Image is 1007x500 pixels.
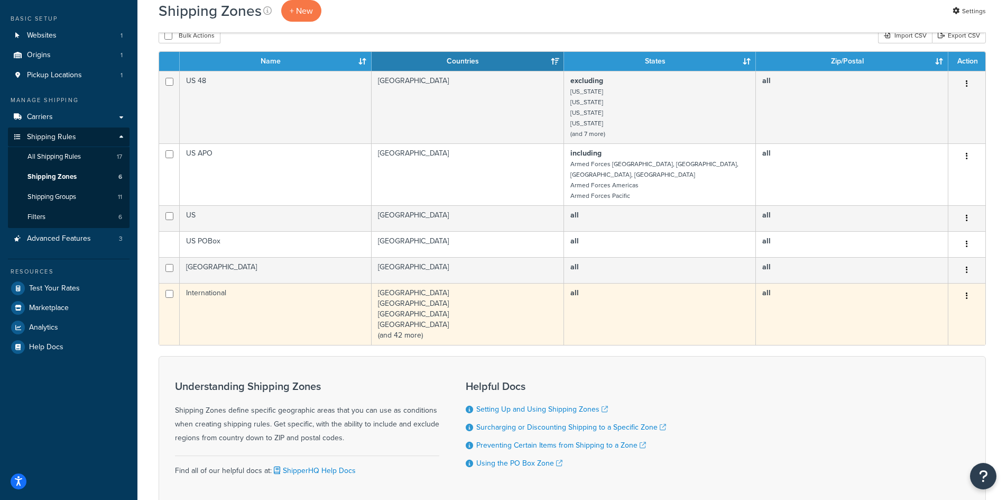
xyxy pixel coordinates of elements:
[762,287,771,298] b: all
[290,5,313,17] span: + New
[8,338,130,357] li: Help Docs
[8,26,130,46] a: Websites 1
[29,343,63,352] span: Help Docs
[118,193,122,202] span: 11
[119,234,123,243] span: 3
[476,404,608,415] a: Setting Up and Using Shipping Zones
[8,147,130,167] li: All Shipping Rules
[8,128,130,228] li: Shipping Rules
[762,210,771,221] b: all
[570,191,630,201] small: Armed Forces Pacific
[27,213,45,222] span: Filters
[372,283,564,345] td: [GEOGRAPHIC_DATA] [GEOGRAPHIC_DATA] [GEOGRAPHIC_DATA] [GEOGRAPHIC_DATA] (and 42 more)
[8,298,130,317] a: Marketplace
[570,87,603,96] small: [US_STATE]
[762,235,771,247] b: all
[121,71,123,80] span: 1
[8,96,130,105] div: Manage Shipping
[948,52,985,71] th: Action
[27,193,76,202] span: Shipping Groups
[27,234,91,243] span: Advanced Features
[372,71,564,143] td: [GEOGRAPHIC_DATA]
[29,284,80,293] span: Test Your Rates
[272,465,356,476] a: ShipperHQ Help Docs
[117,152,122,161] span: 17
[27,152,81,161] span: All Shipping Rules
[180,52,372,71] th: Name: activate to sort column ascending
[8,167,130,187] li: Shipping Zones
[180,257,372,283] td: [GEOGRAPHIC_DATA]
[8,318,130,337] a: Analytics
[29,304,69,313] span: Marketplace
[372,231,564,257] td: [GEOGRAPHIC_DATA]
[570,180,639,190] small: Armed Forces Americas
[8,147,130,167] a: All Shipping Rules 17
[27,172,77,181] span: Shipping Zones
[180,283,372,345] td: International
[8,46,130,65] li: Origins
[953,4,986,19] a: Settings
[27,71,82,80] span: Pickup Locations
[372,257,564,283] td: [GEOGRAPHIC_DATA]
[756,52,948,71] th: Zip/Postal: activate to sort column ascending
[180,71,372,143] td: US 48
[8,229,130,249] a: Advanced Features 3
[29,323,58,332] span: Analytics
[8,207,130,227] li: Filters
[180,205,372,231] td: US
[476,440,646,451] a: Preventing Certain Items from Shipping to a Zone
[8,107,130,127] a: Carriers
[175,456,439,478] div: Find all of our helpful docs at:
[8,66,130,85] li: Pickup Locations
[8,207,130,227] a: Filters 6
[570,261,579,272] b: all
[27,31,57,40] span: Websites
[466,380,666,392] h3: Helpful Docs
[570,119,603,128] small: [US_STATE]
[8,229,130,249] li: Advanced Features
[8,187,130,207] li: Shipping Groups
[970,463,996,489] button: Open Resource Center
[175,380,439,392] h3: Understanding Shipping Zones
[159,28,220,43] button: Bulk Actions
[570,148,602,159] b: including
[570,235,579,247] b: all
[8,46,130,65] a: Origins 1
[570,75,603,86] b: excluding
[762,261,771,272] b: all
[8,128,130,147] a: Shipping Rules
[121,51,123,60] span: 1
[570,159,738,179] small: Armed Forces [GEOGRAPHIC_DATA], [GEOGRAPHIC_DATA], [GEOGRAPHIC_DATA], [GEOGRAPHIC_DATA]
[8,187,130,207] a: Shipping Groups 11
[27,51,51,60] span: Origins
[27,133,76,142] span: Shipping Rules
[121,31,123,40] span: 1
[8,279,130,298] a: Test Your Rates
[159,1,262,21] h1: Shipping Zones
[180,231,372,257] td: US POBox
[175,380,439,445] div: Shipping Zones define specific geographic areas that you can use as conditions when creating ship...
[878,28,932,43] div: Import CSV
[570,97,603,107] small: [US_STATE]
[570,108,603,117] small: [US_STATE]
[932,28,986,43] a: Export CSV
[372,143,564,205] td: [GEOGRAPHIC_DATA]
[180,143,372,205] td: US APO
[118,213,122,222] span: 6
[476,422,666,433] a: Surcharging or Discounting Shipping to a Specific Zone
[372,52,564,71] th: Countries: activate to sort column ascending
[8,167,130,187] a: Shipping Zones 6
[762,75,771,86] b: all
[8,267,130,276] div: Resources
[570,210,579,221] b: all
[8,26,130,46] li: Websites
[570,129,605,139] small: (and 7 more)
[564,52,756,71] th: States: activate to sort column ascending
[27,113,53,122] span: Carriers
[476,458,562,469] a: Using the PO Box Zone
[8,66,130,85] a: Pickup Locations 1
